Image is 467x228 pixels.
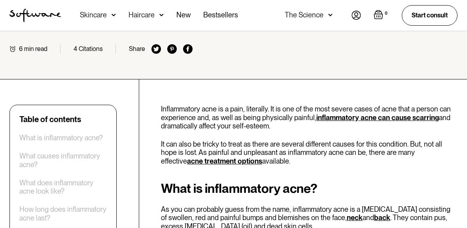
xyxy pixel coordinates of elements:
img: pinterest icon [167,44,177,54]
div: Share [129,45,145,53]
div: The Science [285,11,323,19]
a: neck [347,213,363,222]
div: 4 [74,45,77,53]
img: arrow down [112,11,116,19]
div: Skincare [80,11,107,19]
p: It can also be tricky to treat as there are several different causes for this condition. But, not... [161,140,458,166]
div: Table of contents [19,115,81,124]
a: Start consult [402,5,458,25]
div: 6 [19,45,23,53]
a: How long does inflammatory acne last? [19,205,107,222]
a: acne treatment options [187,157,262,165]
div: min read [24,45,47,53]
a: home [9,9,61,22]
a: Open empty cart [374,10,389,21]
img: arrow down [328,11,333,19]
h2: What is inflammatory acne? [161,181,458,196]
div: Haircare [129,11,155,19]
img: twitter icon [151,44,161,54]
div: 0 [383,10,389,17]
a: What is inflammatory acne? [19,134,103,142]
img: Software Logo [9,9,61,22]
img: facebook icon [183,44,193,54]
div: Citations [79,45,103,53]
img: arrow down [159,11,164,19]
a: What causes inflammatory acne? [19,152,107,169]
a: What does inflammatory acne look like? [19,179,107,196]
p: Inflammatory acne is a pain, literally. It is one of the most severe cases of acne that a person ... [161,105,458,130]
a: back [374,213,390,222]
a: inflammatory acne can cause scarring [316,113,439,122]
